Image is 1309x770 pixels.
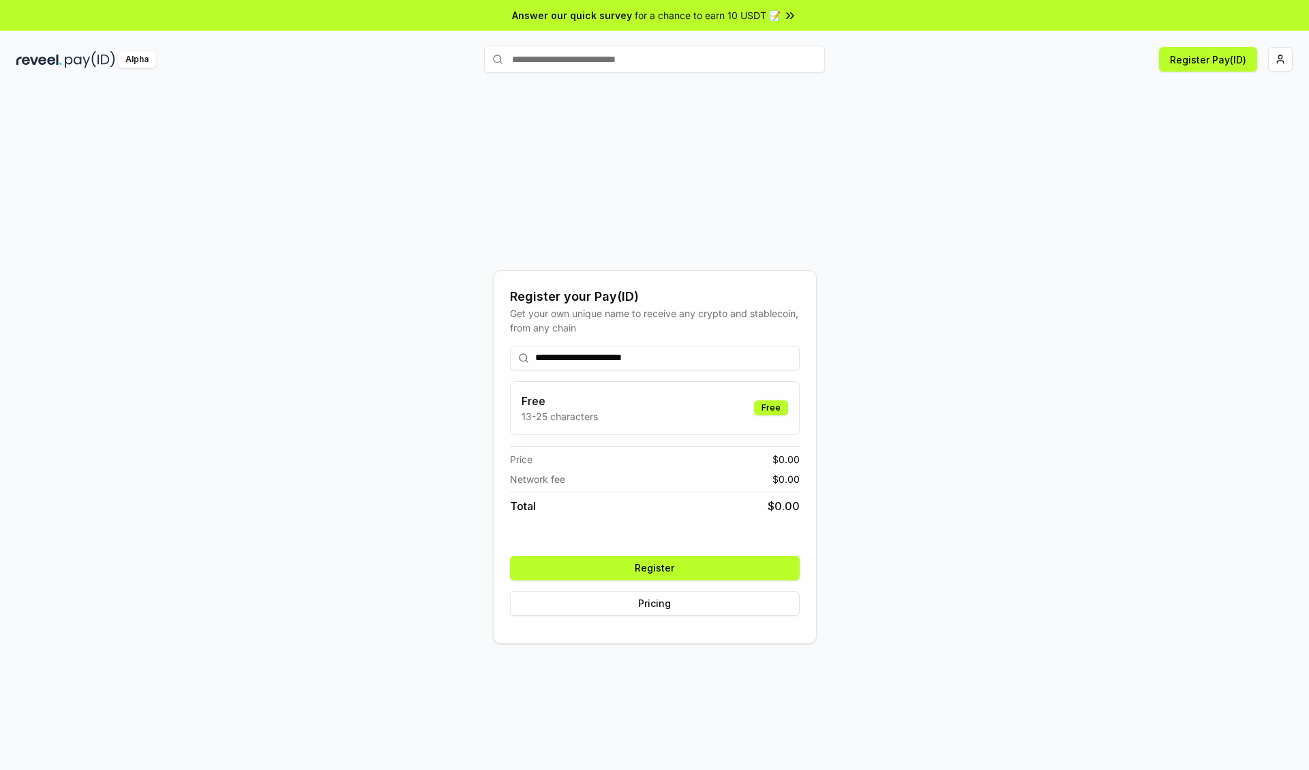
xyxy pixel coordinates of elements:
[768,498,800,514] span: $ 0.00
[522,393,598,409] h3: Free
[510,306,800,335] div: Get your own unique name to receive any crypto and stablecoin, from any chain
[510,287,800,306] div: Register your Pay(ID)
[1159,47,1257,72] button: Register Pay(ID)
[65,51,115,68] img: pay_id
[754,400,788,415] div: Free
[510,472,565,486] span: Network fee
[16,51,62,68] img: reveel_dark
[510,591,800,616] button: Pricing
[522,409,598,424] p: 13-25 characters
[635,8,781,23] span: for a chance to earn 10 USDT 📝
[510,556,800,580] button: Register
[772,472,800,486] span: $ 0.00
[772,452,800,467] span: $ 0.00
[118,51,156,68] div: Alpha
[510,452,532,467] span: Price
[510,498,536,514] span: Total
[512,8,632,23] span: Answer our quick survey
